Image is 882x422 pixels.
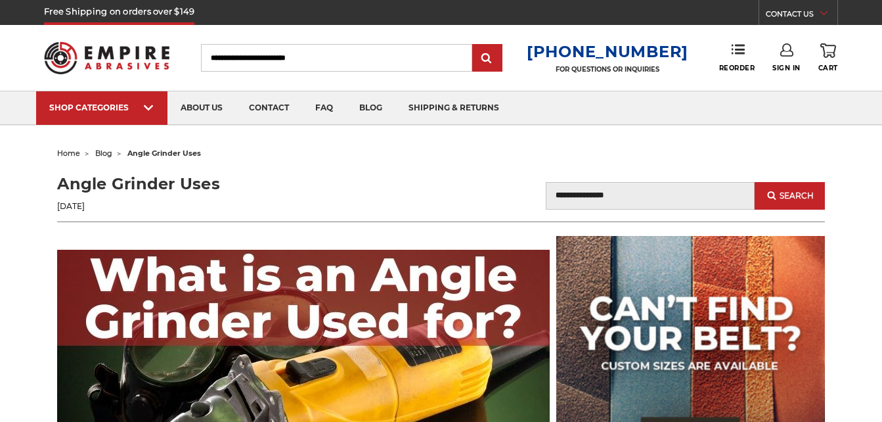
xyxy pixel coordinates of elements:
[57,172,441,196] h1: Angle Grinder Uses
[127,149,201,158] span: angle grinder uses
[236,91,302,125] a: contact
[755,182,824,210] button: Search
[167,91,236,125] a: about us
[527,42,688,61] a: [PHONE_NUMBER]
[818,64,838,72] span: Cart
[818,43,838,72] a: Cart
[346,91,395,125] a: blog
[719,64,755,72] span: Reorder
[395,91,512,125] a: shipping & returns
[302,91,346,125] a: faq
[772,64,801,72] span: Sign In
[780,191,814,200] span: Search
[95,149,112,158] a: blog
[44,34,169,83] img: Empire Abrasives
[719,43,755,72] a: Reorder
[49,103,154,112] div: SHOP CATEGORIES
[527,65,688,74] p: FOR QUESTIONS OR INQUIRIES
[474,45,500,72] input: Submit
[57,200,441,212] p: [DATE]
[57,149,80,158] a: home
[766,7,837,25] a: CONTACT US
